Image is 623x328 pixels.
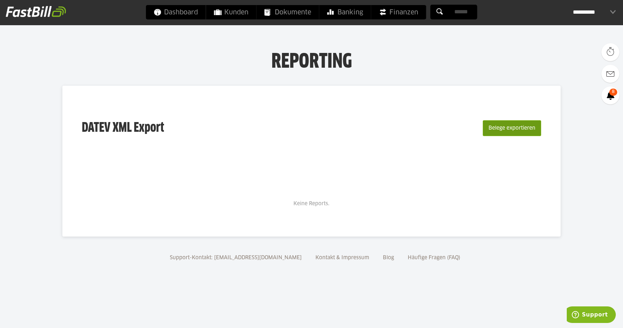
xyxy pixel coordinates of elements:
button: Belege exportieren [483,120,541,136]
span: Dashboard [154,5,198,19]
img: fastbill_logo_white.png [6,6,66,17]
span: Dokumente [265,5,311,19]
a: Finanzen [371,5,426,19]
span: 8 [609,89,617,96]
iframe: Öffnet ein Widget, in dem Sie weitere Informationen finden [567,306,616,324]
a: 8 [601,86,619,104]
span: Kunden [214,5,248,19]
a: Blog [380,255,397,260]
a: Dashboard [146,5,206,19]
a: Dokumente [257,5,319,19]
h1: Reporting [72,51,551,69]
a: Kontakt & Impressum [313,255,372,260]
h3: DATEV XML Export [82,105,164,151]
span: Finanzen [379,5,418,19]
a: Support-Kontakt: [EMAIL_ADDRESS][DOMAIN_NAME] [167,255,304,260]
a: Häufige Fragen (FAQ) [405,255,463,260]
a: Kunden [206,5,256,19]
a: Banking [319,5,371,19]
span: Banking [327,5,363,19]
span: Keine Reports. [293,201,330,206]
